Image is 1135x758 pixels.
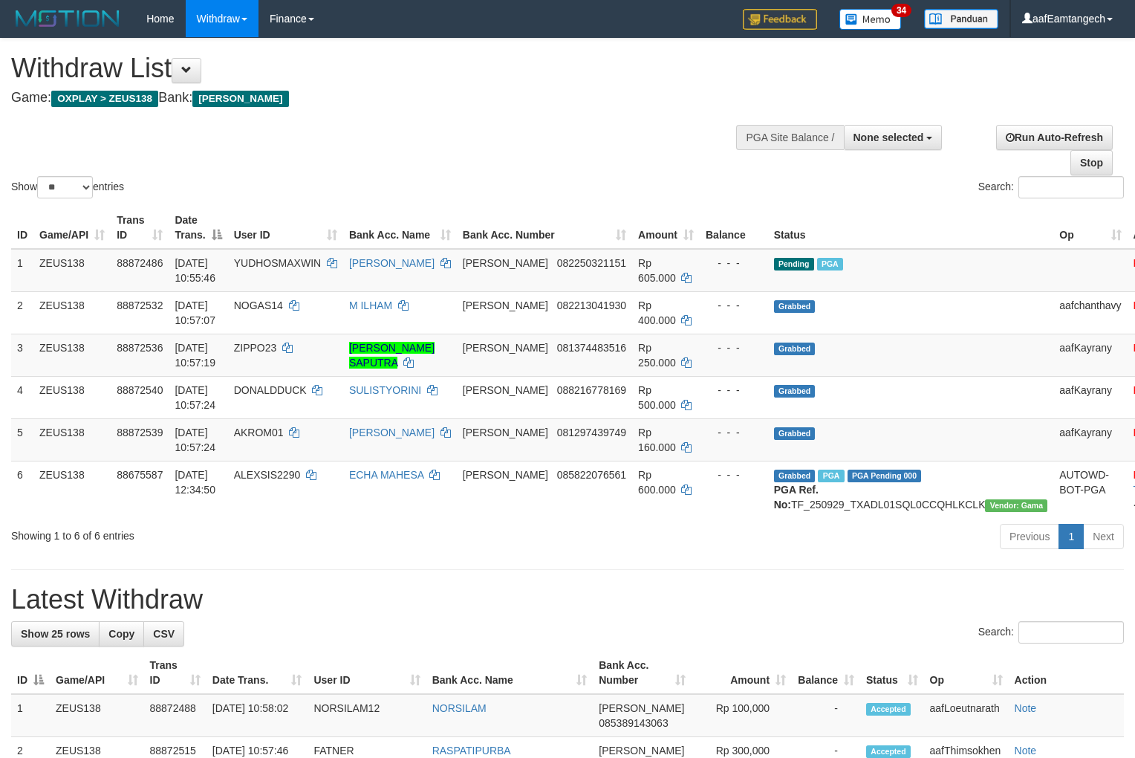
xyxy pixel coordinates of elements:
[706,298,762,313] div: - - -
[117,384,163,396] span: 88872540
[866,703,911,716] span: Accepted
[117,469,163,481] span: 88675587
[632,207,700,249] th: Amount: activate to sort column ascending
[108,628,134,640] span: Copy
[153,628,175,640] span: CSV
[175,257,215,284] span: [DATE] 10:55:46
[349,342,435,369] a: [PERSON_NAME] SAPUTRA
[1083,524,1124,549] a: Next
[1053,291,1127,334] td: aafchanthavy
[234,342,277,354] span: ZIPPO23
[117,427,163,438] span: 88872539
[692,652,792,694] th: Amount: activate to sort column ascending
[557,299,626,311] span: Copy 082213041930 to clipboard
[1053,418,1127,461] td: aafKayrany
[37,176,93,198] select: Showentries
[774,427,816,440] span: Grabbed
[11,7,124,30] img: MOTION_logo.png
[432,745,511,757] a: RASPATIPURBA
[774,385,816,398] span: Grabbed
[343,207,457,249] th: Bank Acc. Name: activate to sort column ascending
[426,652,593,694] th: Bank Acc. Name: activate to sort column ascending
[692,694,792,737] td: Rp 100,000
[638,257,676,284] span: Rp 605.000
[706,340,762,355] div: - - -
[978,176,1124,198] label: Search:
[638,299,676,326] span: Rp 400.000
[1053,207,1127,249] th: Op: activate to sort column ascending
[593,652,692,694] th: Bank Acc. Number: activate to sort column ascending
[1015,745,1037,757] a: Note
[700,207,768,249] th: Balance
[175,342,215,369] span: [DATE] 10:57:19
[1058,524,1084,549] a: 1
[206,652,308,694] th: Date Trans.: activate to sort column ascending
[978,621,1124,644] label: Search:
[99,621,144,647] a: Copy
[228,207,343,249] th: User ID: activate to sort column ascending
[848,470,922,482] span: PGA Pending
[50,694,144,737] td: ZEUS138
[192,91,288,107] span: [PERSON_NAME]
[557,257,626,269] span: Copy 082250321151 to clipboard
[117,342,163,354] span: 88872536
[996,125,1113,150] a: Run Auto-Refresh
[234,257,321,269] span: YUDHOSMAXWIN
[839,9,902,30] img: Button%20Memo.svg
[557,342,626,354] span: Copy 081374483516 to clipboard
[11,376,33,418] td: 4
[774,300,816,313] span: Grabbed
[638,427,676,453] span: Rp 160.000
[144,694,206,737] td: 88872488
[11,652,50,694] th: ID: activate to sort column descending
[33,334,111,376] td: ZEUS138
[432,702,487,714] a: NORSILAM
[349,384,421,396] a: SULISTYORINI
[860,652,923,694] th: Status: activate to sort column ascending
[463,384,548,396] span: [PERSON_NAME]
[51,91,158,107] span: OXPLAY > ZEUS138
[463,342,548,354] span: [PERSON_NAME]
[1018,176,1124,198] input: Search:
[891,4,911,17] span: 34
[308,652,426,694] th: User ID: activate to sort column ascending
[11,291,33,334] td: 2
[774,470,816,482] span: Grabbed
[1015,702,1037,714] a: Note
[818,470,844,482] span: Marked by aafpengsreynich
[557,469,626,481] span: Copy 085822076561 to clipboard
[985,499,1047,512] span: Vendor URL: https://trx31.1velocity.biz
[349,299,392,311] a: M ILHAM
[1018,621,1124,644] input: Search:
[234,469,301,481] span: ALEXSIS2290
[33,461,111,518] td: ZEUS138
[33,249,111,292] td: ZEUS138
[33,376,111,418] td: ZEUS138
[33,207,111,249] th: Game/API: activate to sort column ascending
[638,469,676,496] span: Rp 600.000
[463,469,548,481] span: [PERSON_NAME]
[463,299,548,311] span: [PERSON_NAME]
[11,334,33,376] td: 3
[234,299,283,311] span: NOGAS14
[234,384,307,396] span: DONALDDUCK
[768,461,1054,518] td: TF_250929_TXADL01SQL0CCQHLKCLK
[349,427,435,438] a: [PERSON_NAME]
[111,207,169,249] th: Trans ID: activate to sort column ascending
[175,427,215,453] span: [DATE] 10:57:24
[457,207,632,249] th: Bank Acc. Number: activate to sort column ascending
[1009,652,1124,694] th: Action
[175,299,215,326] span: [DATE] 10:57:07
[706,383,762,398] div: - - -
[11,461,33,518] td: 6
[11,418,33,461] td: 5
[743,9,817,30] img: Feedback.jpg
[11,176,124,198] label: Show entries
[33,418,111,461] td: ZEUS138
[11,207,33,249] th: ID
[463,427,548,438] span: [PERSON_NAME]
[175,469,215,496] span: [DATE] 12:34:50
[144,652,206,694] th: Trans ID: activate to sort column ascending
[11,54,742,83] h1: Withdraw List
[774,343,816,355] span: Grabbed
